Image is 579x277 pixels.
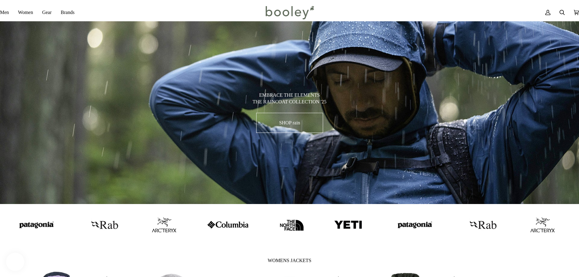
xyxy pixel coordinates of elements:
span: Women [18,9,33,16]
p: THE RAINCOAT COLLECTION '25 [6,98,573,106]
span: Gear [42,9,52,16]
a: Women [13,4,37,21]
span: Brands [61,9,74,16]
img: Booley [263,4,316,21]
a: Gear [38,4,56,21]
p: EMBRACE THE ELEMENTS [6,92,573,98]
a: Brands [56,4,79,21]
a: SHOP rain [256,113,323,133]
iframe: Button to open loyalty program pop-up [6,253,24,271]
p: WOMENS JACKETS [268,257,312,270]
